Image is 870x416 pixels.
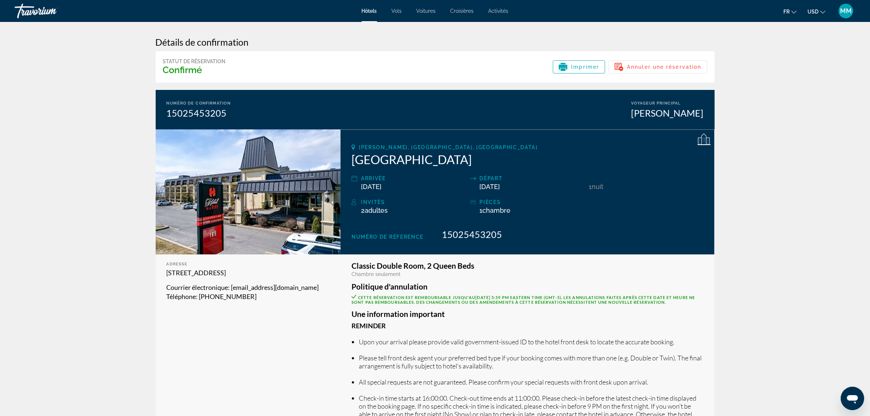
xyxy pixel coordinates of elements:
[836,3,855,19] button: User Menu
[783,9,790,15] span: fr
[609,60,707,73] button: Annuler une réservation
[475,295,561,300] span: [DATE] 5:59 PM Eastern Time (GMT-5)
[228,283,319,291] span: : [EMAIL_ADDRESS][DOMAIN_NAME]
[352,152,703,167] h2: [GEOGRAPHIC_DATA]
[361,207,388,214] span: 2
[359,338,703,346] li: Upon your arrival please provide valid government-issued ID to the hotel front desk to locate the...
[163,58,226,64] div: Statut de réservation
[361,183,381,190] span: [DATE]
[352,262,703,270] h3: Classic Double Room, 2 Queen Beds
[365,207,388,214] span: Adultes
[841,387,864,410] iframe: Bouton de lancement de la fenêtre de messagerie
[589,183,592,190] span: 1
[483,207,511,214] span: Chambre
[352,295,695,305] span: Cette réservation est remboursable jusqu'au . Les annulations faites après cette date et heure ne...
[808,9,818,15] span: USD
[167,292,196,300] span: Téléphone
[609,62,707,70] a: Annuler une réservation
[156,37,715,48] h3: Détails de confirmation
[352,310,703,318] h3: Une information important
[631,107,704,118] div: [PERSON_NAME]
[480,183,500,190] span: [DATE]
[352,234,423,240] span: Numéro de réference
[442,229,502,240] span: 15025453205
[352,271,400,277] span: Chambre seulement
[480,174,585,183] div: Départ
[15,1,88,20] a: Travorium
[359,378,703,386] li: All special requests are not guaranteed. Please confirm your special requests with front desk upo...
[631,101,704,106] div: Voyageur principal
[627,64,701,70] span: Annuler une réservation
[553,60,605,73] button: Imprimer
[480,198,585,207] div: pièces
[417,8,436,14] a: Voitures
[167,262,330,266] div: Adresse
[167,268,330,277] p: [STREET_ADDRESS]
[163,64,226,75] h3: Confirmé
[196,292,257,300] span: : [PHONE_NUMBER]
[167,283,228,291] span: Courrier électronique
[167,107,231,118] div: 15025453205
[352,322,386,330] b: Reminder
[840,7,852,15] span: MM
[361,174,466,183] div: Arrivée
[480,207,511,214] span: 1
[571,64,599,70] span: Imprimer
[392,8,402,14] a: Vols
[352,283,703,291] h3: Politique d'annulation
[808,6,825,17] button: Change currency
[783,6,797,17] button: Change language
[361,198,466,207] div: Invités
[489,8,509,14] a: Activités
[359,354,703,370] li: Please tell front desk agent your preferred bed type if your booking comes with more than one (e....
[451,8,474,14] a: Croisières
[362,8,377,14] a: Hôtels
[167,101,231,106] div: Numéro de confirmation
[359,144,538,150] span: [PERSON_NAME], [GEOGRAPHIC_DATA], [GEOGRAPHIC_DATA]
[592,183,603,190] span: nuit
